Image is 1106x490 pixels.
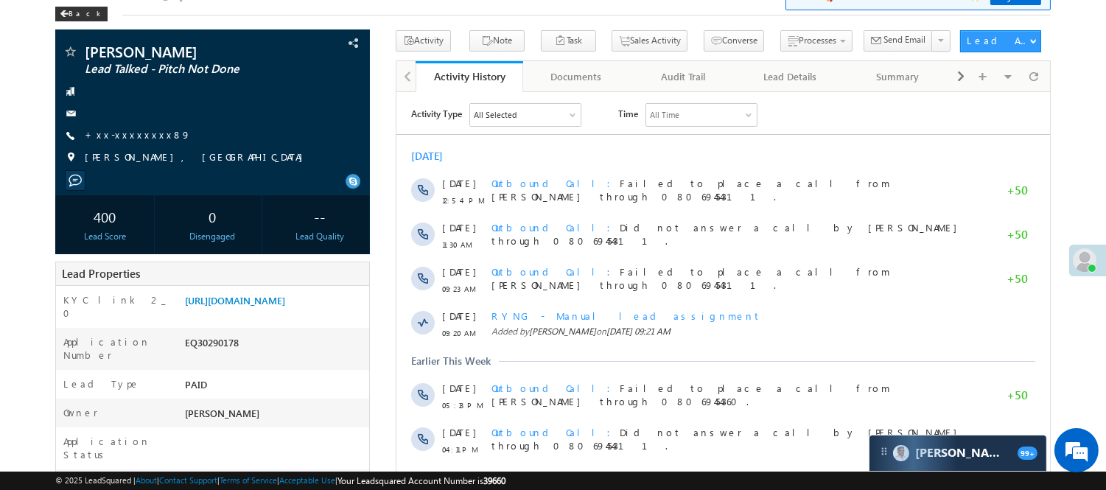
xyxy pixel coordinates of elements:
[207,422,275,435] span: details
[427,69,511,83] div: Activity History
[181,335,369,356] div: EQ30290178
[63,435,169,461] label: Application Status
[960,30,1041,52] button: Lead Actions
[95,290,494,315] span: Failed to place a call from [PERSON_NAME] through 08069454360.
[63,406,98,419] label: Owner
[46,102,90,115] span: 12:54 PM
[610,136,631,153] span: +50
[46,129,79,142] span: [DATE]
[55,7,108,21] div: Back
[642,68,724,85] div: Audit Trail
[610,180,631,197] span: +50
[167,203,258,230] div: 0
[469,30,525,52] button: Note
[77,16,120,29] div: All Selected
[396,30,451,52] button: Activity
[274,230,365,243] div: Lead Quality
[63,335,169,362] label: Application Number
[738,61,844,92] a: Lead Details
[46,85,79,98] span: [DATE]
[95,422,574,435] div: .
[483,475,505,486] span: 39660
[95,378,223,391] span: Outbound Call
[893,445,909,461] img: Carter
[159,475,217,485] a: Contact Support
[864,30,933,52] button: Send Email
[541,30,596,52] button: Task
[210,234,274,245] span: [DATE] 09:21 AM
[222,11,242,33] span: Time
[856,68,938,85] div: Summary
[274,203,365,230] div: --
[95,85,223,97] span: Outbound Call
[59,230,150,243] div: Lead Score
[95,233,574,246] span: Added by on
[181,377,369,398] div: PAID
[95,290,223,302] span: Outbound Call
[704,30,764,52] button: Converse
[46,395,90,408] span: 02:01 PM
[749,68,831,85] div: Lead Details
[46,439,90,452] span: 12:41 PM
[46,422,79,435] span: [DATE]
[630,61,737,92] a: Audit Trail
[967,34,1029,47] div: Lead Actions
[95,129,223,141] span: Outbound Call
[46,307,90,320] span: 05:13 PM
[133,234,200,245] span: [PERSON_NAME]
[95,173,223,186] span: Outbound Call
[46,466,79,480] span: [DATE]
[416,61,522,92] a: Activity History
[46,173,79,186] span: [DATE]
[63,377,140,391] label: Lead Type
[55,474,505,488] span: © 2025 LeadSquared | | | | |
[15,11,66,33] span: Activity Type
[46,290,79,303] span: [DATE]
[799,35,836,46] span: Processes
[46,234,90,248] span: 09:20 AM
[535,68,617,85] div: Documents
[85,128,191,141] a: +xx-xxxxxxxx89
[612,30,687,52] button: Sales Activity
[85,62,280,77] span: Lead Talked - Pitch Not Done
[915,446,1010,460] span: Carter
[610,340,631,358] span: +50
[207,466,275,479] span: details
[46,217,79,231] span: [DATE]
[337,475,505,486] span: Your Leadsquared Account Number is
[95,334,223,346] span: Outbound Call
[85,150,310,165] span: [PERSON_NAME], [GEOGRAPHIC_DATA]
[610,385,631,402] span: +50
[884,33,926,46] span: Send Email
[55,6,115,18] a: Back
[95,85,494,111] span: Failed to place a call from [PERSON_NAME] through 08069454311.
[63,293,169,320] label: KYC link 2_0
[253,16,283,29] div: All Time
[878,446,890,458] img: carter-drag
[95,466,574,480] div: .
[46,351,90,364] span: 04:11 PM
[46,146,90,159] span: 11:30 AM
[95,173,494,199] span: Failed to place a call from [PERSON_NAME] through 08069454311.
[136,475,157,485] a: About
[85,44,280,59] span: [PERSON_NAME]
[95,466,195,479] span: Lead Capture:
[62,266,140,281] span: Lead Properties
[95,217,365,230] span: RYNG - Manual lead assignment
[610,296,631,314] span: +50
[610,91,631,109] span: +50
[46,334,79,347] span: [DATE]
[844,61,951,92] a: Summary
[185,294,285,307] a: [URL][DOMAIN_NAME]
[74,12,184,34] div: All Selected
[780,30,853,52] button: Processes
[279,475,335,485] a: Acceptable Use
[220,475,277,485] a: Terms of Service
[46,190,90,203] span: 09:23 AM
[167,230,258,243] div: Disengaged
[95,422,195,435] span: Lead Capture:
[59,203,150,230] div: 400
[46,378,79,391] span: [DATE]
[95,129,568,155] span: Did not answer a call by [PERSON_NAME] through 08069454311.
[15,57,63,71] div: [DATE]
